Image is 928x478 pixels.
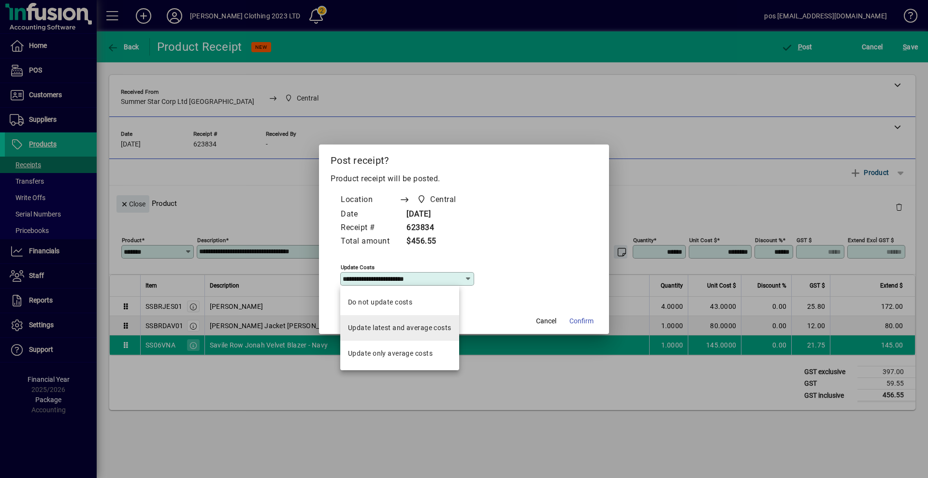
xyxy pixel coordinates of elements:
[340,341,459,366] mat-option: Update only average costs
[531,313,562,330] button: Cancel
[340,221,399,235] td: Receipt #
[348,348,433,359] div: Update only average costs
[331,173,597,185] p: Product receipt will be posted.
[565,313,597,330] button: Confirm
[399,208,475,221] td: [DATE]
[340,208,399,221] td: Date
[340,192,399,208] td: Location
[430,194,456,205] span: Central
[341,263,375,270] mat-label: Update costs
[340,235,399,248] td: Total amount
[399,221,475,235] td: 623834
[569,316,594,326] span: Confirm
[348,323,451,333] div: Update latest and average costs
[536,316,556,326] span: Cancel
[348,297,412,307] div: Do not update costs
[340,290,459,315] mat-option: Do not update costs
[414,193,460,206] span: Central
[399,235,475,248] td: $456.55
[319,145,609,173] h2: Post receipt?
[340,315,459,341] mat-option: Update latest and average costs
